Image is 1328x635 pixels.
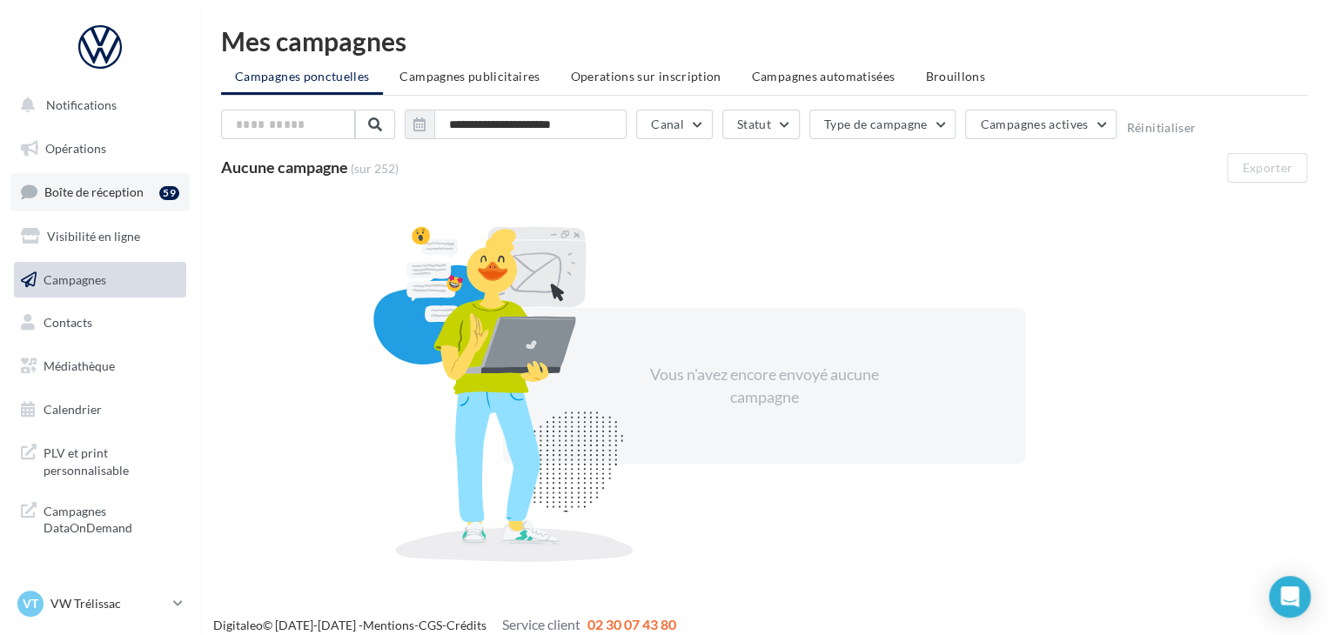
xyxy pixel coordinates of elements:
div: Open Intercom Messenger [1269,576,1311,618]
span: Campagnes automatisées [752,69,895,84]
span: Aucune campagne [221,157,348,177]
button: Type de campagne [809,110,956,139]
button: Exporter [1227,153,1307,183]
a: PLV et print personnalisable [10,434,190,485]
a: Campagnes DataOnDemand [10,492,190,544]
button: Campagnes actives [965,110,1117,139]
span: Campagnes [44,271,106,286]
a: Boîte de réception59 [10,173,190,211]
div: Vous n'avez encore envoyé aucune campagne [614,364,914,408]
span: Calendrier [44,402,102,417]
span: Notifications [46,97,117,112]
span: Boîte de réception [44,184,144,199]
a: Crédits [446,618,486,632]
div: 59 [159,186,179,200]
a: CGS [419,618,442,632]
span: Service client [502,616,580,632]
span: Campagnes publicitaires [399,69,540,84]
a: Digitaleo [213,618,263,632]
span: Campagnes actives [980,117,1088,131]
a: Médiathèque [10,348,190,384]
span: 02 30 07 43 80 [587,616,676,632]
span: Contacts [44,315,92,330]
span: VT [23,595,38,612]
div: Mes campagnes [221,28,1307,54]
span: Brouillons [925,69,985,84]
a: Contacts [10,304,190,341]
span: Campagnes DataOnDemand [44,499,179,537]
a: Opérations [10,130,190,167]
span: Operations sur inscription [570,69,721,84]
span: Opérations [45,141,106,156]
span: PLV et print personnalisable [44,441,179,478]
button: Réinitialiser [1126,121,1196,135]
a: VT VW Trélissac [14,587,186,620]
span: Médiathèque [44,358,115,373]
button: Canal [636,110,713,139]
p: VW Trélissac [50,595,166,612]
span: (sur 252) [351,160,399,177]
button: Statut [722,110,800,139]
a: Campagnes [10,262,190,298]
a: Mentions [363,618,414,632]
a: Calendrier [10,391,190,428]
span: © [DATE]-[DATE] - - - [213,618,676,632]
a: Visibilité en ligne [10,218,190,255]
span: Visibilité en ligne [47,229,140,244]
button: Notifications [10,87,183,124]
